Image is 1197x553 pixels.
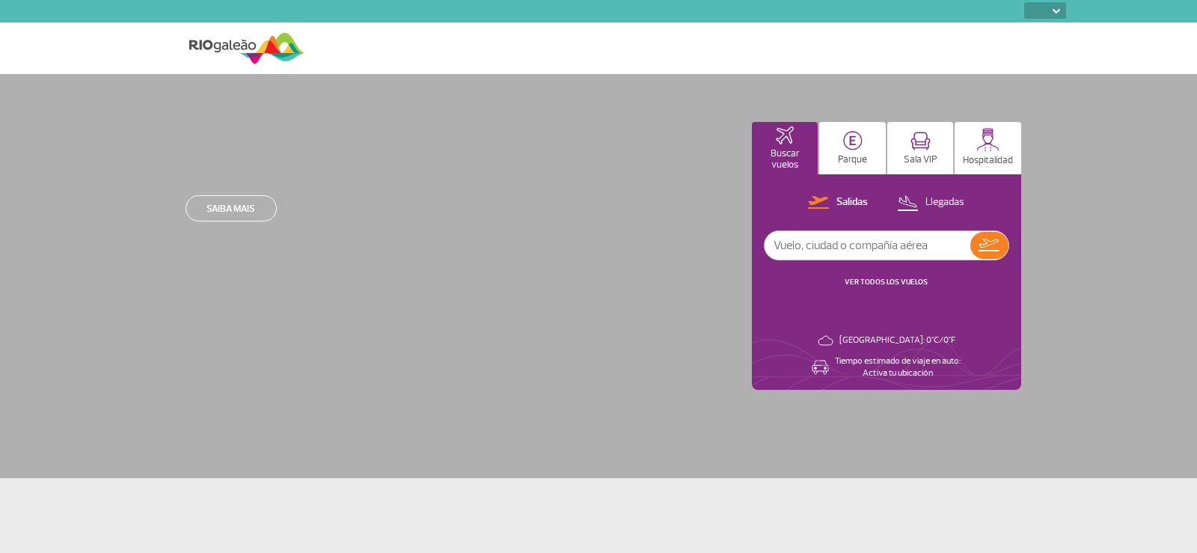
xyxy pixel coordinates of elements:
button: Salidas [803,193,872,213]
p: Parque [838,154,867,165]
p: Tiempo estimado de viaje en auto: Activa tu ubicación [835,355,961,379]
a: VER TODOS LOS VUELOS [845,277,928,287]
p: [GEOGRAPHIC_DATA]: 0°C/0°F [839,334,955,346]
button: VER TODOS LOS VUELOS [840,276,932,288]
button: Hospitalidad [955,122,1021,174]
img: hospitality.svg [976,128,999,151]
p: Salidas [836,195,868,210]
p: Sala VIP [904,154,937,165]
p: Llegadas [925,195,964,210]
a: Saiba mais [186,195,277,221]
p: Hospitalidad [963,155,1013,166]
img: carParkingHome.svg [843,131,863,150]
img: airplaneHomeActive.svg [776,126,794,144]
img: vipRoom.svg [910,132,931,150]
button: Llegadas [893,193,969,213]
input: Vuelo, ciudad o compañía aérea [765,231,970,260]
button: Sala VIP [887,122,954,174]
button: Buscar vuelos [752,122,818,174]
p: Buscar vuelos [759,148,811,171]
button: Parque [819,122,886,174]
